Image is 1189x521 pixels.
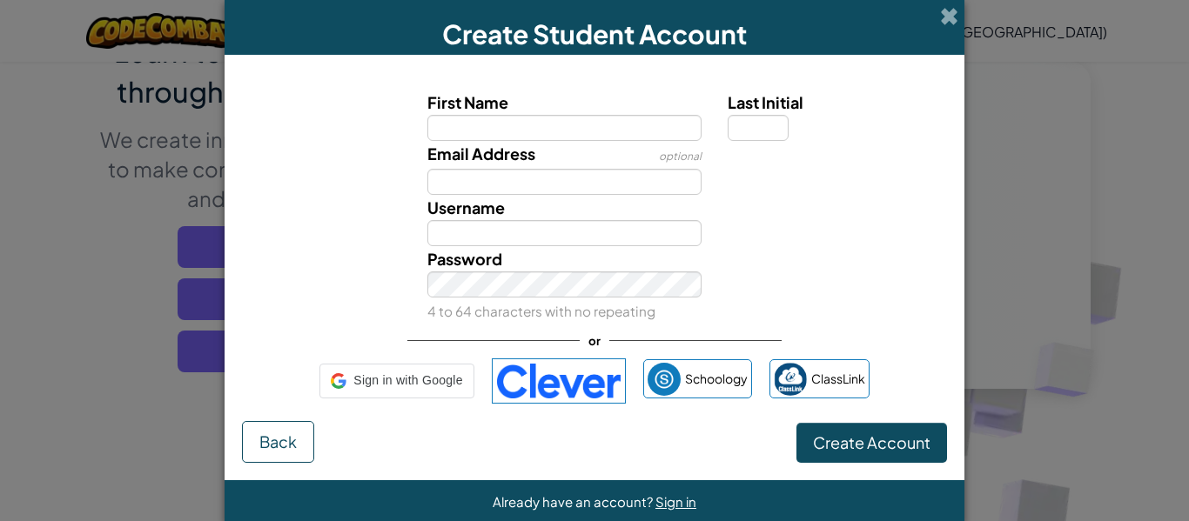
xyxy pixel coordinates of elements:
[493,493,655,510] span: Already have an account?
[811,366,865,391] span: ClassLink
[319,364,474,398] div: Sign in with Google
[659,150,702,163] span: optional
[442,17,747,50] span: Create Student Account
[728,92,803,112] span: Last Initial
[427,144,535,164] span: Email Address
[242,421,314,463] button: Back
[427,92,508,112] span: First Name
[685,366,748,391] span: Schoology
[580,328,609,353] span: or
[259,431,297,451] span: Back
[774,363,807,396] img: classlink-logo-small.png
[492,358,626,404] img: clever-logo-blue.png
[648,363,681,396] img: schoology.png
[813,432,930,452] span: Create Account
[427,249,502,269] span: Password
[796,423,947,463] button: Create Account
[353,368,462,393] span: Sign in with Google
[427,197,505,217] span: Username
[655,493,696,510] a: Sign in
[427,303,655,319] small: 4 to 64 characters with no repeating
